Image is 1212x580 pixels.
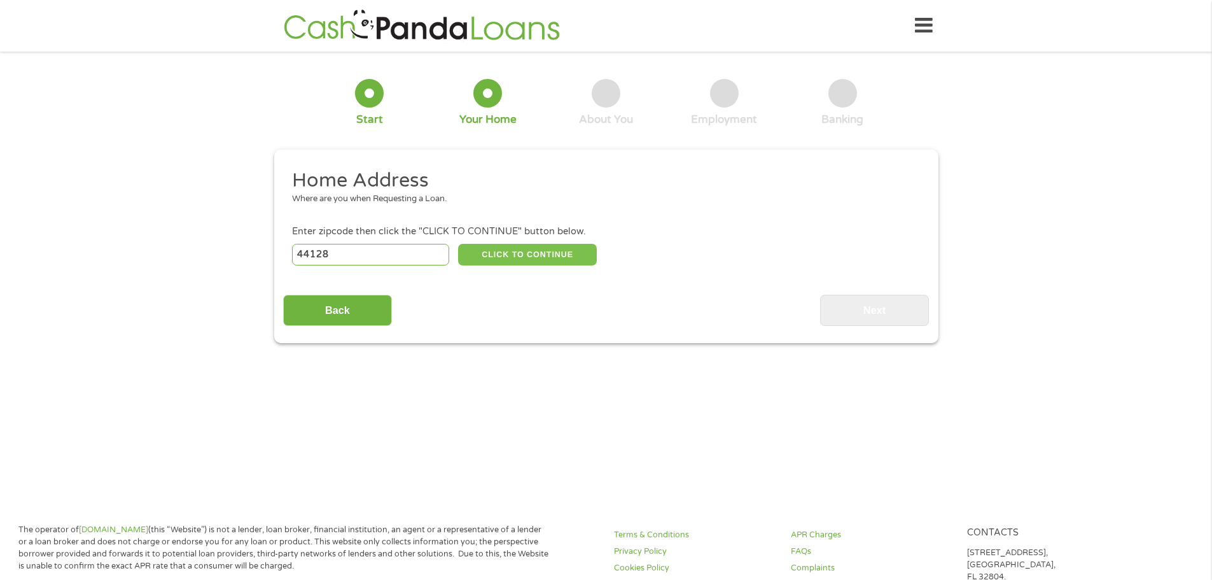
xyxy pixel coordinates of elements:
div: Your Home [459,113,517,127]
img: GetLoanNow Logo [280,8,564,44]
a: Privacy Policy [614,546,776,558]
a: Cookies Policy [614,562,776,574]
a: FAQs [791,546,952,558]
a: Complaints [791,562,952,574]
div: About You [579,113,633,127]
a: [DOMAIN_NAME] [79,525,148,535]
div: Employment [691,113,757,127]
input: Back [283,295,392,326]
button: CLICK TO CONTINUE [458,244,597,265]
h4: Contacts [967,527,1129,539]
a: APR Charges [791,529,952,541]
div: Where are you when Requesting a Loan. [292,193,910,206]
div: Enter zipcode then click the "CLICK TO CONTINUE" button below. [292,225,919,239]
div: Start [356,113,383,127]
a: Terms & Conditions [614,529,776,541]
h2: Home Address [292,168,910,194]
div: Banking [821,113,863,127]
p: The operator of (this “Website”) is not a lender, loan broker, financial institution, an agent or... [18,524,549,572]
input: Enter Zipcode (e.g 01510) [292,244,449,265]
input: Next [820,295,929,326]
